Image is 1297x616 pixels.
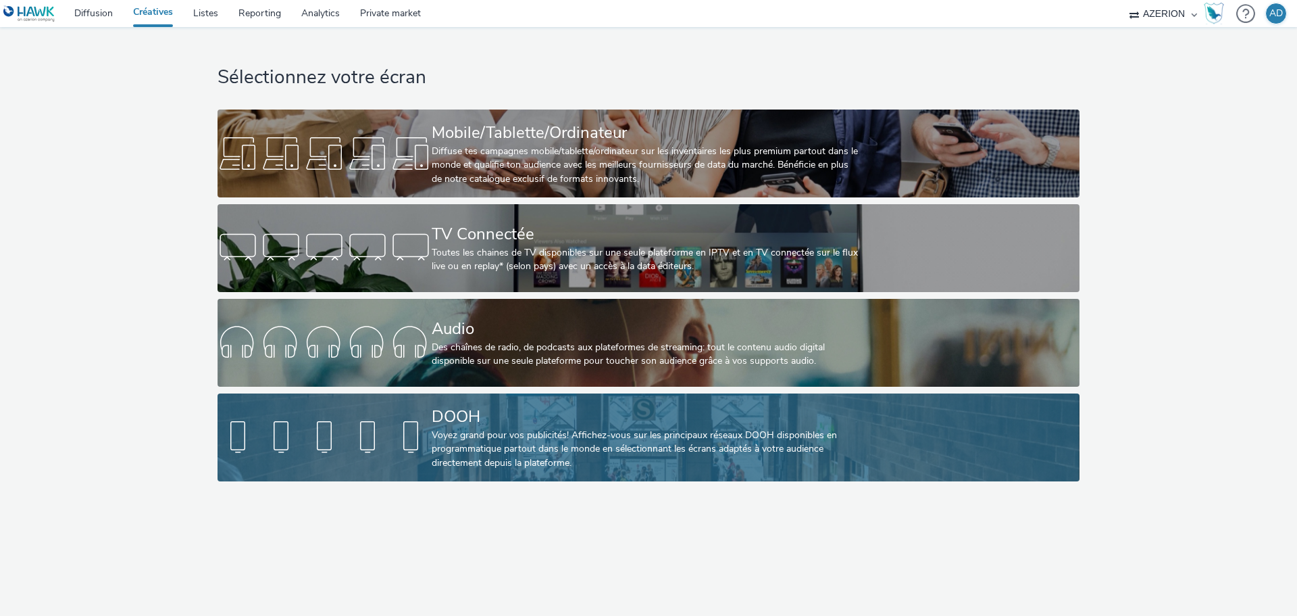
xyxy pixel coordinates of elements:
[432,317,860,341] div: Audio
[432,121,860,145] div: Mobile/Tablette/Ordinateur
[432,341,860,369] div: Des chaînes de radio, de podcasts aux plateformes de streaming: tout le contenu audio digital dis...
[218,110,1079,197] a: Mobile/Tablette/OrdinateurDiffuse tes campagnes mobile/tablette/ordinateur sur les inventaires le...
[218,65,1079,91] h1: Sélectionnez votre écran
[1204,3,1229,24] a: Hawk Academy
[218,394,1079,481] a: DOOHVoyez grand pour vos publicités! Affichez-vous sur les principaux réseaux DOOH disponibles en...
[1204,3,1224,24] img: Hawk Academy
[3,5,55,22] img: undefined Logo
[218,204,1079,292] a: TV ConnectéeToutes les chaines de TV disponibles sur une seule plateforme en IPTV et en TV connec...
[432,405,860,429] div: DOOH
[1269,3,1283,24] div: AD
[218,299,1079,387] a: AudioDes chaînes de radio, de podcasts aux plateformes de streaming: tout le contenu audio digita...
[432,145,860,186] div: Diffuse tes campagnes mobile/tablette/ordinateur sur les inventaires les plus premium partout dan...
[432,222,860,246] div: TV Connectée
[432,429,860,470] div: Voyez grand pour vos publicités! Affichez-vous sur les principaux réseaux DOOH disponibles en pro...
[432,246,860,274] div: Toutes les chaines de TV disponibles sur une seule plateforme en IPTV et en TV connectée sur le f...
